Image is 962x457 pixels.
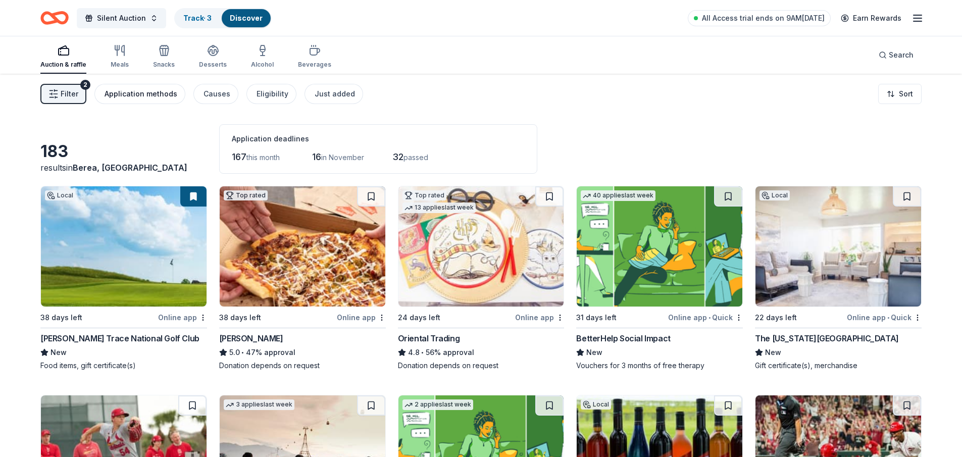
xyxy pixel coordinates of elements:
[219,312,261,324] div: 38 days left
[408,346,420,359] span: 4.8
[315,88,355,100] div: Just added
[241,348,244,357] span: •
[224,399,294,410] div: 3 applies last week
[765,346,781,359] span: New
[847,311,922,324] div: Online app Quick
[97,12,146,24] span: Silent Auction
[40,6,69,30] a: Home
[174,8,272,28] button: Track· 3Discover
[402,399,473,410] div: 2 applies last week
[835,9,907,27] a: Earn Rewards
[688,10,831,26] a: All Access trial ends on 9AM[DATE]
[398,186,564,307] img: Image for Oriental Trading
[755,361,922,371] div: Gift certificate(s), merchandise
[153,40,175,74] button: Snacks
[586,346,602,359] span: New
[878,84,922,104] button: Sort
[403,153,428,162] span: passed
[80,80,90,90] div: 2
[398,186,565,371] a: Image for Oriental TradingTop rated13 applieslast week24 days leftOnline appOriental Trading4.8•5...
[105,88,177,100] div: Application methods
[232,151,246,162] span: 167
[111,40,129,74] button: Meals
[40,162,207,174] div: results
[111,61,129,69] div: Meals
[183,14,212,22] a: Track· 3
[40,332,199,344] div: [PERSON_NAME] Trace National Golf Club
[760,190,790,200] div: Local
[871,45,922,65] button: Search
[576,186,743,371] a: Image for BetterHelp Social Impact40 applieslast week31 days leftOnline app•QuickBetterHelp Socia...
[158,311,207,324] div: Online app
[402,190,446,200] div: Top rated
[232,133,525,145] div: Application deadlines
[66,163,187,173] span: in
[755,332,899,344] div: The [US_STATE][GEOGRAPHIC_DATA]
[702,12,825,24] span: All Access trial ends on 9AM[DATE]
[40,61,86,69] div: Auction & raffle
[230,14,263,22] a: Discover
[219,332,283,344] div: [PERSON_NAME]
[398,346,565,359] div: 56% approval
[219,361,386,371] div: Donation depends on request
[576,312,617,324] div: 31 days left
[40,141,207,162] div: 183
[668,311,743,324] div: Online app Quick
[251,61,274,69] div: Alcohol
[581,190,655,201] div: 40 applies last week
[402,202,476,213] div: 13 applies last week
[224,190,268,200] div: Top rated
[193,84,238,104] button: Causes
[515,311,564,324] div: Online app
[321,153,364,162] span: in November
[50,346,67,359] span: New
[581,399,611,410] div: Local
[257,88,288,100] div: Eligibility
[708,314,711,322] span: •
[246,153,280,162] span: this month
[219,186,386,371] a: Image for Casey'sTop rated38 days leftOnline app[PERSON_NAME]5.0•47% approvalDonation depends on ...
[298,61,331,69] div: Beverages
[246,84,296,104] button: Eligibility
[40,84,86,104] button: Filter2
[576,361,743,371] div: Vouchers for 3 months of free therapy
[61,88,78,100] span: Filter
[337,311,386,324] div: Online app
[398,361,565,371] div: Donation depends on request
[889,49,914,61] span: Search
[298,40,331,74] button: Beverages
[199,61,227,69] div: Desserts
[40,361,207,371] div: Food items, gift certificate(s)
[887,314,889,322] span: •
[398,312,440,324] div: 24 days left
[398,332,460,344] div: Oriental Trading
[153,61,175,69] div: Snacks
[312,151,321,162] span: 16
[77,8,166,28] button: Silent Auction
[755,312,797,324] div: 22 days left
[220,186,385,307] img: Image for Casey's
[899,88,913,100] span: Sort
[576,332,670,344] div: BetterHelp Social Impact
[94,84,185,104] button: Application methods
[204,88,230,100] div: Causes
[229,346,240,359] span: 5.0
[392,151,403,162] span: 32
[40,186,207,371] a: Image for Boone's Trace National Golf ClubLocal38 days leftOnline app[PERSON_NAME] Trace National...
[199,40,227,74] button: Desserts
[251,40,274,74] button: Alcohol
[73,163,187,173] span: Berea, [GEOGRAPHIC_DATA]
[755,186,922,371] a: Image for The Kentucky CastleLocal22 days leftOnline app•QuickThe [US_STATE][GEOGRAPHIC_DATA]NewG...
[45,190,75,200] div: Local
[41,186,207,307] img: Image for Boone's Trace National Golf Club
[305,84,363,104] button: Just added
[577,186,742,307] img: Image for BetterHelp Social Impact
[755,186,921,307] img: Image for The Kentucky Castle
[40,40,86,74] button: Auction & raffle
[40,312,82,324] div: 38 days left
[421,348,424,357] span: •
[219,346,386,359] div: 47% approval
